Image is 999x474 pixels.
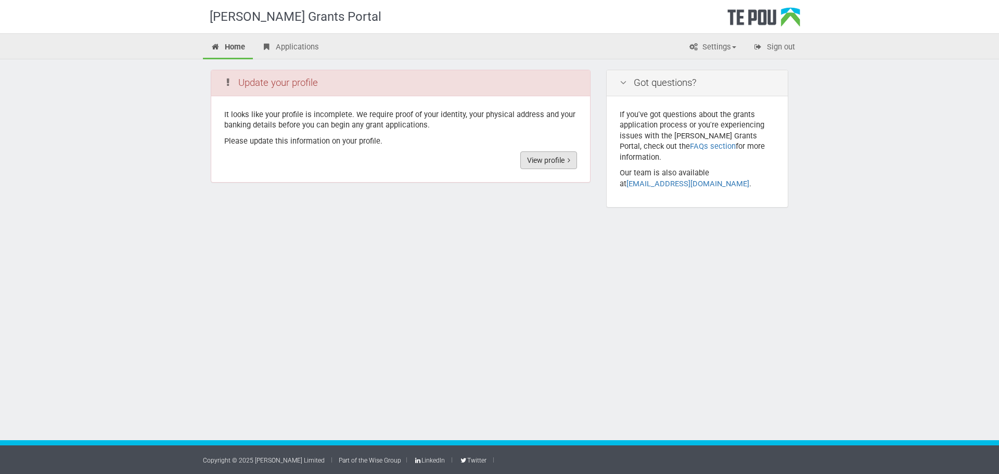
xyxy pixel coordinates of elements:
[459,457,486,464] a: Twitter
[211,70,590,96] div: Update your profile
[520,151,577,169] a: View profile
[620,168,775,189] p: Our team is also available at .
[254,36,327,59] a: Applications
[607,70,788,96] div: Got questions?
[339,457,401,464] a: Part of the Wise Group
[626,179,749,188] a: [EMAIL_ADDRESS][DOMAIN_NAME]
[203,457,325,464] a: Copyright © 2025 [PERSON_NAME] Limited
[224,109,577,131] p: It looks like your profile is incomplete. We require proof of your identity, your physical addres...
[745,36,803,59] a: Sign out
[203,36,253,59] a: Home
[414,457,445,464] a: LinkedIn
[620,109,775,163] p: If you've got questions about the grants application process or you're experiencing issues with t...
[224,136,577,147] p: Please update this information on your profile.
[690,142,736,151] a: FAQs section
[727,7,800,33] div: Te Pou Logo
[681,36,744,59] a: Settings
